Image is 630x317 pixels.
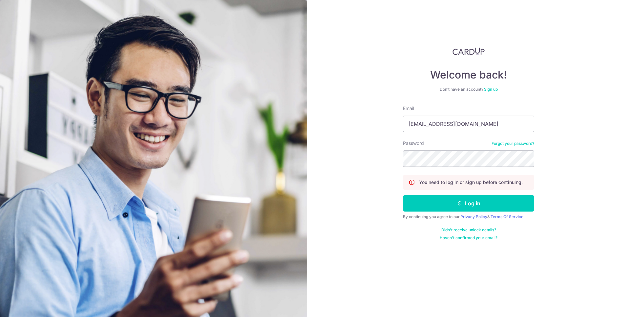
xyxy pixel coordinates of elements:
[403,105,414,112] label: Email
[460,214,487,219] a: Privacy Policy
[403,195,534,212] button: Log in
[440,235,497,240] a: Haven't confirmed your email?
[403,140,424,147] label: Password
[441,227,496,233] a: Didn't receive unlock details?
[452,47,485,55] img: CardUp Logo
[492,141,534,146] a: Forgot your password?
[403,214,534,219] div: By continuing you agree to our &
[403,68,534,81] h4: Welcome back!
[403,87,534,92] div: Don’t have an account?
[484,87,498,92] a: Sign up
[403,116,534,132] input: Enter your Email
[491,214,523,219] a: Terms Of Service
[419,179,523,186] p: You need to log in or sign up before continuing.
